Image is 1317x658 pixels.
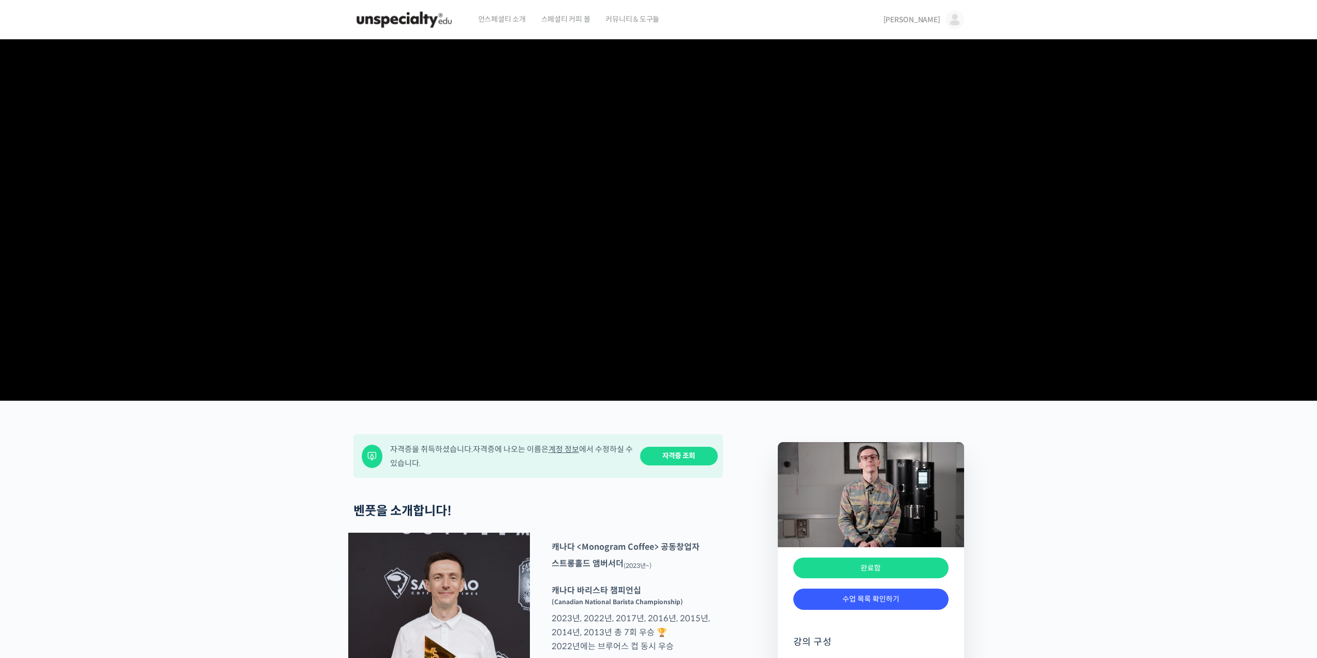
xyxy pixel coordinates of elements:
[552,558,624,569] strong: 스트롱홀드 앰버서더
[353,504,723,519] h2: 벤풋을 소개합니다!
[793,636,949,656] h4: 강의 구성
[546,583,728,653] p: 2023년, 2022년, 2017년, 2016년, 2015년, 2014년, 2013년 총 7회 우승 🏆 2022년에는 브루어스 컵 동시 우승
[552,585,641,596] strong: 캐나다 바리스타 챔피언십
[793,558,949,579] div: 완료함
[793,589,949,610] a: 수업 목록 확인하기
[390,442,633,470] div: 자격증을 취득하셨습니다. 자격증에 나오는 이름은 에서 수정하실 수 있습니다.
[552,542,700,552] strong: 캐나다 <Monogram Coffee> 공동창업자
[552,598,683,606] sup: (Canadian National Barista Championship)
[883,15,940,24] span: [PERSON_NAME]
[624,562,652,569] sub: (2023년~)
[640,447,718,466] a: 자격증 조회
[549,444,579,454] a: 계정 정보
